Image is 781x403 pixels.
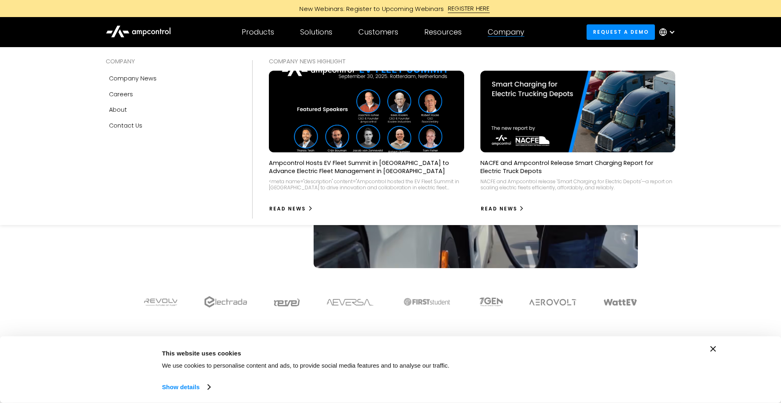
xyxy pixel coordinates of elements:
[587,24,655,39] a: Request a demo
[242,28,274,37] div: Products
[424,28,462,37] div: Resources
[488,28,524,37] div: Company
[269,178,464,191] div: <meta name="description" content="Ampcontrol hosted the EV Fleet Summit in [GEOGRAPHIC_DATA] to d...
[710,346,716,352] button: Close banner
[448,4,490,13] div: REGISTER HERE
[162,348,561,358] div: This website uses cookies
[106,87,236,102] a: Careers
[162,381,210,393] a: Show details
[269,205,306,212] div: Read News
[106,102,236,117] a: About
[480,178,676,191] div: NACFE and Ampcontrol release 'Smart Charging for Electric Depots'—a report on scaling electric fl...
[106,71,236,86] a: Company news
[579,346,695,370] button: Okay
[109,121,142,130] div: Contact Us
[162,362,449,369] span: We use cookies to personalise content and ads, to provide social media features and to analyse ou...
[109,105,127,114] div: About
[207,4,574,13] a: New Webinars: Register to Upcoming WebinarsREGISTER HERE
[106,57,236,66] div: COMPANY
[106,118,236,133] a: Contact Us
[109,90,133,99] div: Careers
[269,159,464,175] p: Ampcontrol Hosts EV Fleet Summit in [GEOGRAPHIC_DATA] to Advance Electric Fleet Management in [GE...
[480,159,676,175] p: NACFE and Ampcontrol Release Smart Charging Report for Electric Truck Depots
[603,299,637,305] img: WattEV logo
[358,28,398,37] div: Customers
[109,74,157,83] div: Company news
[269,57,675,66] div: COMPANY NEWS Highlight
[481,205,517,212] div: Read News
[300,28,332,37] div: Solutions
[529,299,577,305] img: Aerovolt Logo
[480,202,525,215] a: Read News
[291,4,448,13] div: New Webinars: Register to Upcoming Webinars
[269,202,313,215] a: Read News
[204,296,247,308] img: electrada logo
